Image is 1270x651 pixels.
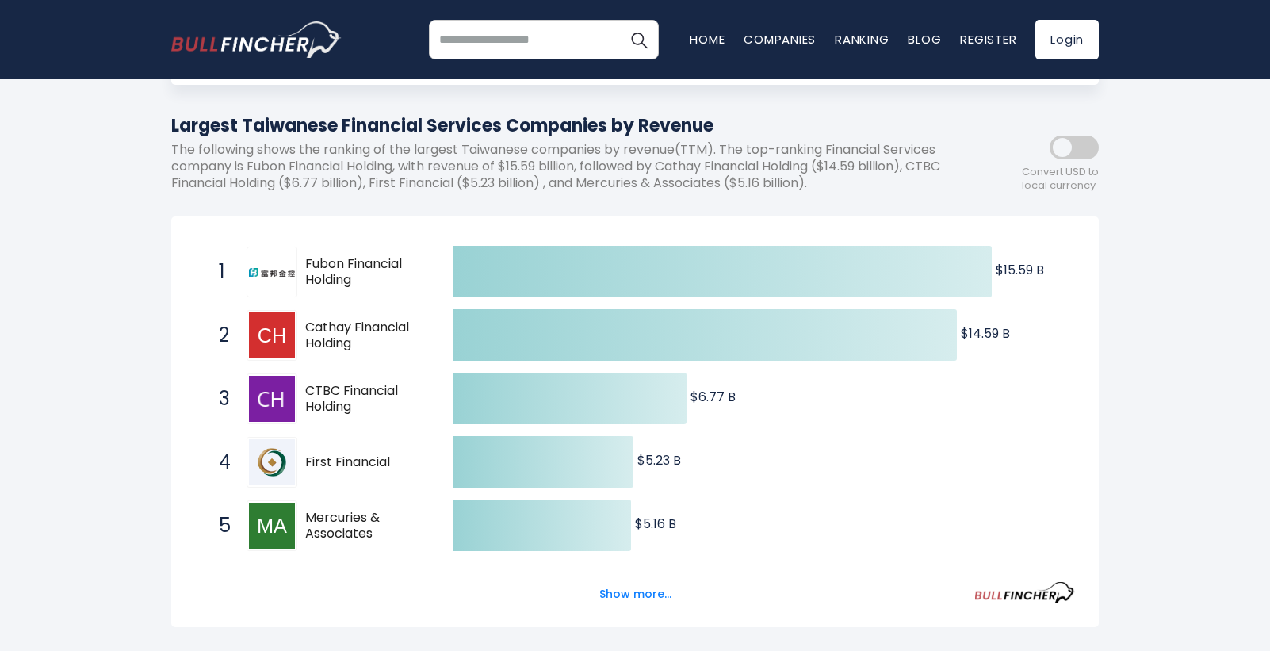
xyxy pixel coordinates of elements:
img: Fubon Financial Holding [249,268,295,278]
span: 5 [211,512,227,539]
span: Fubon Financial Holding [305,256,425,289]
span: 4 [211,449,227,476]
a: Go to homepage [171,21,342,58]
span: Cathay Financial Holding [305,320,425,353]
span: 1 [211,258,227,285]
a: Ranking [835,31,889,48]
span: CTBC Financial Holding [305,383,425,416]
a: Blog [908,31,941,48]
button: Search [619,20,659,59]
text: $15.59 B [996,261,1044,279]
span: Mercuries & Associates [305,510,425,543]
button: Show more... [590,581,681,607]
img: First Financial [249,439,295,485]
text: $5.23 B [637,451,681,469]
p: The following shows the ranking of the largest Taiwanese companies by revenue(TTM). The top-ranki... [171,142,956,191]
a: Companies [744,31,816,48]
text: $14.59 B [961,324,1010,343]
span: Convert USD to local currency [1022,166,1099,193]
img: bullfincher logo [171,21,342,58]
a: Register [960,31,1016,48]
img: Mercuries & Associates [249,503,295,549]
span: 2 [211,322,227,349]
span: First Financial [305,454,425,471]
img: Cathay Financial Holding [249,312,295,358]
text: $6.77 B [690,388,736,406]
text: $5.16 B [635,515,676,533]
img: CTBC Financial Holding [249,376,295,422]
a: Login [1035,20,1099,59]
a: Home [690,31,725,48]
span: 3 [211,385,227,412]
h1: Largest Taiwanese Financial Services Companies by Revenue [171,113,956,139]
